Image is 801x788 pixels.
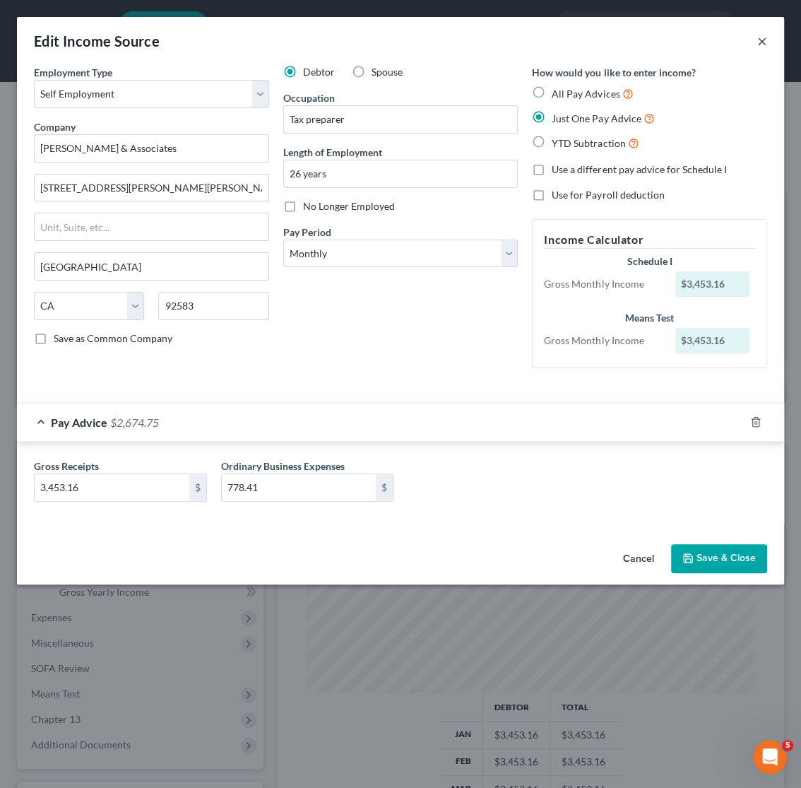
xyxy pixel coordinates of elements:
button: Save & Close [671,544,767,574]
input: Search company by name... [34,134,269,163]
input: Unit, Suite, etc... [35,213,268,240]
span: Just One Pay Advice [552,112,641,124]
div: Edit Income Source [34,31,160,51]
div: Means Test [544,311,755,325]
div: Gross Monthly Income [537,334,668,348]
span: Spouse [372,66,403,78]
label: Length of Employment [283,145,382,160]
label: Gross Receipts [34,459,99,474]
span: 5 [782,740,793,751]
span: YTD Subtraction [552,137,625,149]
div: $ [376,474,393,501]
div: $3,453.16 [675,271,749,297]
label: Occupation [283,90,335,105]
span: All Pay Advices [552,88,619,100]
span: Pay Period [283,226,331,238]
input: ex: 2 years [284,160,518,187]
h5: Income Calculator [544,231,755,249]
span: Pay Advice [51,416,107,429]
input: Enter address... [35,175,268,201]
button: × [757,33,767,49]
div: Schedule I [544,254,755,269]
span: Employment Type [34,66,112,78]
span: Use for Payroll deduction [552,189,664,201]
span: No Longer Employed [303,200,395,212]
input: 0.00 [222,474,376,501]
input: -- [284,106,518,133]
span: Use a different pay advice for Schedule I [552,163,726,175]
label: How would you like to enter income? [532,65,695,80]
input: 0.00 [35,474,189,501]
button: Cancel [612,546,665,574]
div: $3,453.16 [675,328,749,353]
label: Ordinary Business Expenses [221,459,345,474]
span: Save as Common Company [54,332,172,344]
div: $ [189,474,206,501]
input: Enter zip... [158,292,268,320]
input: Enter city... [35,253,268,280]
span: Company [34,121,76,133]
iframe: Intercom live chat [753,740,787,774]
span: Debtor [303,66,335,78]
div: Gross Monthly Income [537,277,668,291]
span: $2,674.75 [110,416,159,429]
